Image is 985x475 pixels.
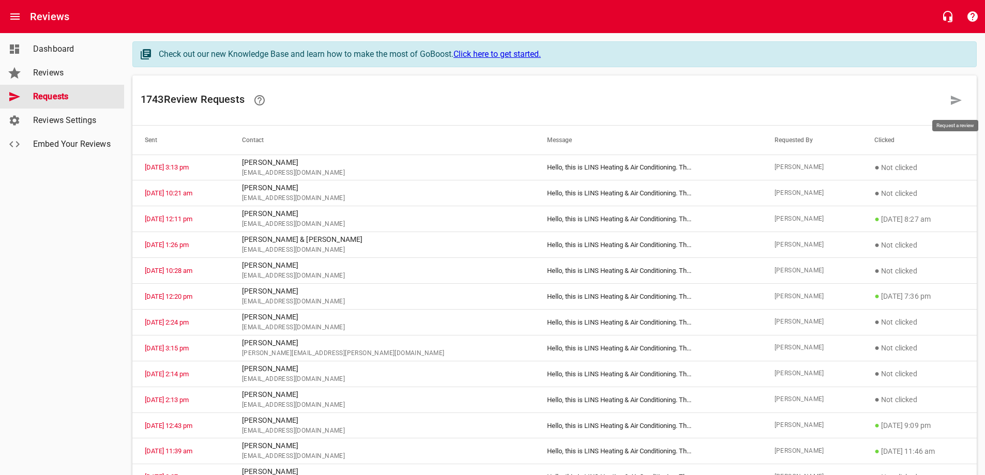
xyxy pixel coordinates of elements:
[775,317,850,327] span: [PERSON_NAME]
[242,157,522,168] p: [PERSON_NAME]
[247,88,272,113] a: Learn how requesting reviews can improve your online presence
[775,214,850,224] span: [PERSON_NAME]
[242,208,522,219] p: [PERSON_NAME]
[535,155,762,180] td: Hello, this is LINS Heating & Air Conditioning. Th ...
[874,213,964,225] p: [DATE] 8:27 am
[33,138,112,150] span: Embed Your Reviews
[535,284,762,310] td: Hello, this is LINS Heating & Air Conditioning. Th ...
[33,43,112,55] span: Dashboard
[535,361,762,387] td: Hello, this is LINS Heating & Air Conditioning. Th ...
[535,126,762,155] th: Message
[242,193,522,204] span: [EMAIL_ADDRESS][DOMAIN_NAME]
[242,348,522,359] span: [PERSON_NAME][EMAIL_ADDRESS][PERSON_NAME][DOMAIN_NAME]
[159,48,966,60] div: Check out our new Knowledge Base and learn how to make the most of GoBoost.
[242,234,522,245] p: [PERSON_NAME] & [PERSON_NAME]
[775,394,850,405] span: [PERSON_NAME]
[775,292,850,302] span: [PERSON_NAME]
[874,266,880,275] span: ●
[874,420,880,430] span: ●
[874,240,880,250] span: ●
[775,343,850,353] span: [PERSON_NAME]
[535,206,762,232] td: Hello, this is LINS Heating & Air Conditioning. Th ...
[775,446,850,456] span: [PERSON_NAME]
[242,312,522,323] p: [PERSON_NAME]
[242,440,522,451] p: [PERSON_NAME]
[242,451,522,462] span: [EMAIL_ADDRESS][DOMAIN_NAME]
[775,420,850,431] span: [PERSON_NAME]
[535,309,762,335] td: Hello, this is LINS Heating & Air Conditioning. Th ...
[535,232,762,258] td: Hello, this is LINS Heating & Air Conditioning. Th ...
[775,162,850,173] span: [PERSON_NAME]
[874,342,964,354] p: Not clicked
[874,214,880,224] span: ●
[145,163,189,171] a: [DATE] 3:13 pm
[242,389,522,400] p: [PERSON_NAME]
[145,447,192,455] a: [DATE] 11:39 am
[145,370,189,378] a: [DATE] 2:14 pm
[935,4,960,29] button: Live Chat
[242,260,522,271] p: [PERSON_NAME]
[242,338,522,348] p: [PERSON_NAME]
[145,215,192,223] a: [DATE] 12:11 pm
[775,188,850,198] span: [PERSON_NAME]
[874,188,880,198] span: ●
[762,126,862,155] th: Requested By
[145,396,189,404] a: [DATE] 2:13 pm
[960,4,985,29] button: Support Portal
[242,182,522,193] p: [PERSON_NAME]
[33,67,112,79] span: Reviews
[775,266,850,276] span: [PERSON_NAME]
[535,438,762,464] td: Hello, this is LINS Heating & Air Conditioning. Th ...
[33,90,112,103] span: Requests
[874,394,880,404] span: ●
[242,168,522,178] span: [EMAIL_ADDRESS][DOMAIN_NAME]
[145,318,189,326] a: [DATE] 2:24 pm
[242,374,522,385] span: [EMAIL_ADDRESS][DOMAIN_NAME]
[242,245,522,255] span: [EMAIL_ADDRESS][DOMAIN_NAME]
[242,400,522,410] span: [EMAIL_ADDRESS][DOMAIN_NAME]
[242,323,522,333] span: [EMAIL_ADDRESS][DOMAIN_NAME]
[874,161,964,174] p: Not clicked
[535,180,762,206] td: Hello, this is LINS Heating & Air Conditioning. Th ...
[874,239,964,251] p: Not clicked
[145,293,192,300] a: [DATE] 12:20 pm
[230,126,535,155] th: Contact
[874,162,880,172] span: ●
[874,343,880,353] span: ●
[242,271,522,281] span: [EMAIL_ADDRESS][DOMAIN_NAME]
[874,316,964,328] p: Not clicked
[242,286,522,297] p: [PERSON_NAME]
[132,126,230,155] th: Sent
[535,258,762,284] td: Hello, this is LINS Heating & Air Conditioning. Th ...
[242,219,522,229] span: [EMAIL_ADDRESS][DOMAIN_NAME]
[535,412,762,438] td: Hello, this is LINS Heating & Air Conditioning. Th ...
[145,422,192,430] a: [DATE] 12:43 pm
[874,187,964,200] p: Not clicked
[30,8,69,25] h6: Reviews
[874,419,964,432] p: [DATE] 9:09 pm
[145,241,189,249] a: [DATE] 1:26 pm
[453,49,541,59] a: Click here to get started.
[242,426,522,436] span: [EMAIL_ADDRESS][DOMAIN_NAME]
[874,445,964,457] p: [DATE] 11:46 am
[862,126,977,155] th: Clicked
[141,88,944,113] h6: 1743 Review Request s
[242,415,522,426] p: [PERSON_NAME]
[535,335,762,361] td: Hello, this is LINS Heating & Air Conditioning. Th ...
[874,369,880,378] span: ●
[33,114,112,127] span: Reviews Settings
[874,446,880,456] span: ●
[535,387,762,412] td: Hello, this is LINS Heating & Air Conditioning. Th ...
[874,290,964,302] p: [DATE] 7:36 pm
[874,393,964,406] p: Not clicked
[242,297,522,307] span: [EMAIL_ADDRESS][DOMAIN_NAME]
[145,267,192,274] a: [DATE] 10:28 am
[874,265,964,277] p: Not clicked
[775,240,850,250] span: [PERSON_NAME]
[3,4,27,29] button: Open drawer
[145,189,192,197] a: [DATE] 10:21 am
[145,344,189,352] a: [DATE] 3:15 pm
[874,291,880,301] span: ●
[775,369,850,379] span: [PERSON_NAME]
[874,367,964,380] p: Not clicked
